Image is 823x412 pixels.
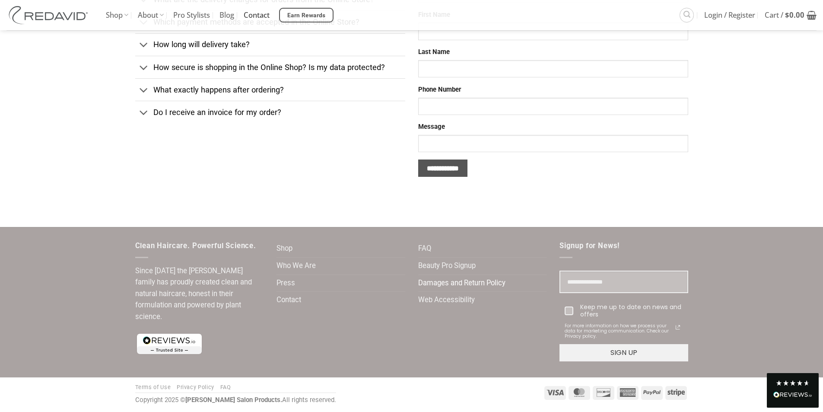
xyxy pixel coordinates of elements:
a: Web Accessibility [418,292,475,309]
a: Toggle What exactly happens after ordering? [135,78,405,101]
button: SIGN UP [559,344,688,361]
button: Toggle [135,81,153,100]
div: Keep me up to date on news and offers [580,303,683,318]
span: Login / Register [704,4,755,26]
button: Toggle [135,103,153,122]
div: Copyright 2025 © All rights reserved. [135,395,336,406]
button: Toggle [135,36,153,55]
a: Shop [276,240,292,257]
button: Toggle [135,58,153,77]
strong: [PERSON_NAME] Salon Products. [185,396,282,404]
span: Clean Haircare. Powerful Science. [135,242,256,250]
a: FAQ [220,384,231,390]
label: Last Name [418,47,688,57]
img: REVIEWS.io [773,392,812,398]
a: Damages and Return Policy [418,275,505,292]
span: Do I receive an invoice for my order? [153,108,281,117]
label: Phone Number [418,85,688,95]
div: Read All Reviews [767,373,819,408]
span: For more information on how we process your data for marketing communication. Check our Privacy p... [565,323,673,339]
img: reviews-trust-logo-1.png [135,332,203,356]
span: How long will delivery take? [153,40,250,49]
span: What exactly happens after ordering? [153,85,284,94]
div: Read All Reviews [773,390,812,401]
a: Toggle How secure is shopping in the Online Shop? Is my data protected? [135,56,405,78]
span: Signup for News! [559,242,620,250]
img: REDAVID Salon Products | United States [6,6,93,24]
a: Toggle How long will delivery take? [135,33,405,56]
div: Payment icons [543,385,688,400]
a: Beauty Pro Signup [418,258,476,275]
div: 4.8 Stars [775,380,810,386]
span: Cart / [765,4,804,26]
label: Message [418,122,688,132]
a: FAQ [418,240,431,257]
a: Search [680,8,694,22]
span: How secure is shopping in the Online Shop? Is my data protected? [153,63,385,72]
span: $ [785,10,789,20]
a: Contact [276,292,301,309]
a: Who We Are [276,258,316,275]
a: Toggle Do I receive an invoice for my order? [135,101,405,123]
bdi: 0.00 [785,10,804,20]
a: Terms of Use [135,384,171,390]
input: Email field [559,271,688,294]
p: Since [DATE] the [PERSON_NAME] family has proudly created clean and natural haircare, honest in t... [135,265,264,323]
span: Earn Rewards [287,11,326,20]
a: Press [276,275,295,292]
a: Read our Privacy Policy [673,322,683,332]
a: Privacy Policy [177,384,214,390]
svg: link icon [673,322,683,332]
a: Earn Rewards [279,8,334,22]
